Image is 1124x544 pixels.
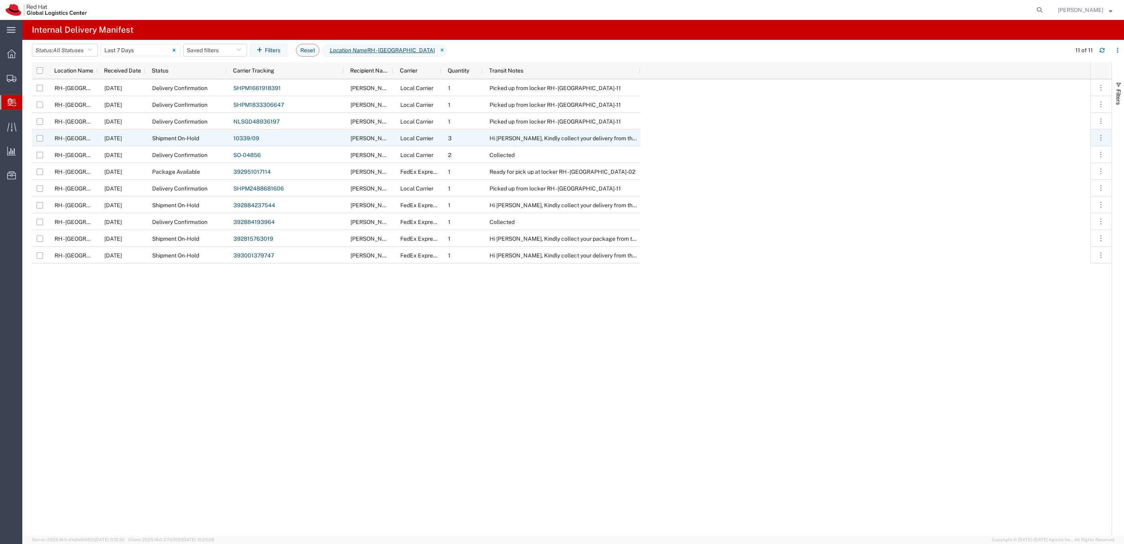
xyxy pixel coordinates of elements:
[233,118,280,125] a: NLSGD48936197
[152,169,200,175] span: Package Available
[351,236,441,242] span: Gareth Liew - Please distribute
[448,135,452,141] span: 3
[490,219,515,225] span: Collected
[55,85,122,91] span: RH - Singapore
[400,85,433,91] span: Local Carrier
[448,67,469,74] span: Quantity
[490,252,691,259] span: Hi Shashank, Kindly collect your delivery from the reception. Thank you.
[152,236,199,242] span: Shipment On-Hold
[152,85,208,91] span: Delivery Confirmation
[400,152,433,158] span: Local Carrier
[55,252,122,259] span: RH - Singapore
[104,252,122,259] span: 09/11/2025
[233,219,275,225] a: 392884193964
[233,67,274,74] span: Carrier Tracking
[55,152,122,158] span: RH - Singapore
[490,202,691,208] span: Hi Shashank, Kindly collect your delivery from the reception. Thank you.
[6,4,87,16] img: logo
[104,85,122,91] span: 09/10/2025
[351,202,396,208] span: Shashank Dixit
[448,202,450,208] span: 1
[448,219,450,225] span: 1
[489,67,523,74] span: Transit Notes
[1057,5,1113,15] button: [PERSON_NAME]
[1058,6,1103,14] span: Sally Chua
[55,118,122,125] span: RH - Singapore
[104,202,122,208] span: 09/11/2025
[152,102,208,108] span: Delivery Confirmation
[490,236,694,242] span: Hi Gareth, Kindly collect your package from the reception. Thank you.
[1115,89,1122,105] span: Filters
[152,135,199,141] span: Shipment On-Hold
[490,135,766,141] span: Hi Rajini, Kindly collect your delivery from the Reception. Thank you. Regards, GWS FacOps Team
[104,67,141,74] span: Received Date
[490,152,515,158] span: Collected
[490,85,621,91] span: Picked up from locker RH - Singapore-11
[490,169,635,175] span: Ready for pick up at locker RH - Singapore-02
[233,85,281,91] a: SHPM1661918391
[351,185,396,192] span: Clara Quek
[351,169,443,175] span: Ivan Tan Chee Yong
[322,44,438,57] span: Location Name RH - Singapore
[448,102,450,108] span: 1
[104,152,122,158] span: 09/10/2025
[32,20,133,40] h4: Internal Delivery Manifest
[233,152,261,158] a: SO-04856
[296,44,319,57] button: Reset
[400,67,417,74] span: Carrier
[490,118,621,125] span: Picked up from locker RH - Singapore-11
[351,219,396,225] span: Shashank Dixit
[54,67,93,74] span: Location Name
[490,102,621,108] span: Picked up from locker RH - Singapore-11
[351,135,396,141] span: Rajini Krishnamuti
[490,185,621,192] span: Picked up from locker RH - Singapore-11
[233,236,273,242] a: 392815763019
[152,185,208,192] span: Delivery Confirmation
[400,252,439,259] span: FedEx Express
[992,536,1114,543] span: Copyright © [DATE]-[DATE] Agistix Inc., All Rights Reserved
[351,85,396,91] span: Clara Quek
[351,152,396,158] span: Siew Pin Lee
[400,135,433,141] span: Local Carrier
[330,46,367,55] i: Location Name
[152,67,168,74] span: Status
[152,219,208,225] span: Delivery Confirmation
[152,118,208,125] span: Delivery Confirmation
[233,185,284,192] a: SHPM2488681606
[104,169,122,175] span: 09/11/2025
[104,135,122,141] span: 09/10/2025
[233,202,275,208] a: 392884237544
[448,185,450,192] span: 1
[448,85,450,91] span: 1
[233,102,284,108] a: SHPM1833306647
[55,102,122,108] span: RH - Singapore
[55,185,122,192] span: RH - Singapore
[55,169,122,175] span: RH - Singapore
[104,102,122,108] span: 09/10/2025
[448,236,450,242] span: 1
[448,169,450,175] span: 1
[104,118,122,125] span: 09/10/2025
[182,537,214,542] span: [DATE] 10:20:09
[55,135,122,141] span: RH - Singapore
[32,537,125,542] span: Server: 2025.18.0-d1e9a510831
[351,118,396,125] span: Clara Quek
[104,185,122,192] span: 09/08/2025
[1075,46,1093,55] div: 11 of 11
[152,252,199,259] span: Shipment On-Hold
[400,102,433,108] span: Local Carrier
[53,47,84,53] span: All Statuses
[448,118,450,125] span: 1
[128,537,214,542] span: Client: 2025.18.0-27d3021
[233,169,271,175] a: 392951017114
[55,202,122,208] span: RH - Singapore
[400,236,439,242] span: FedEx Express
[233,252,274,259] a: 393001379747
[104,236,122,242] span: 09/11/2025
[183,44,247,57] button: Saved filters
[55,236,122,242] span: RH - Singapore
[152,202,199,208] span: Shipment On-Hold
[351,252,396,259] span: Shashank Dixit
[250,44,288,57] button: Filters
[448,252,450,259] span: 1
